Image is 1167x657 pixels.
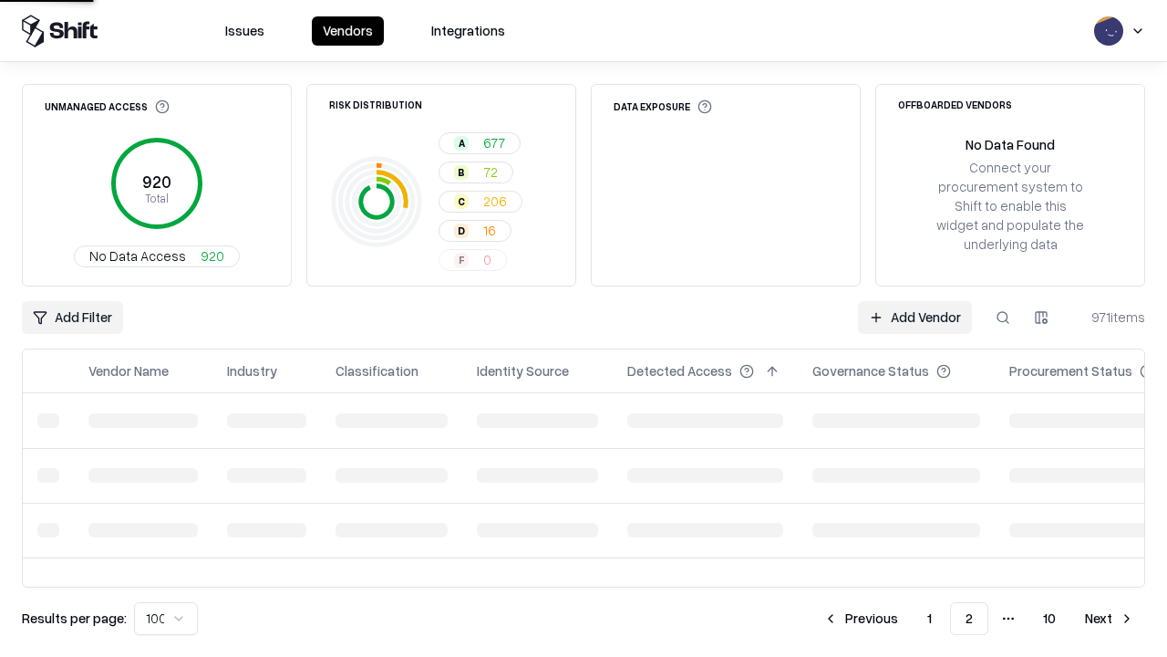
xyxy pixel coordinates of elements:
[22,301,123,334] button: Add Filter
[45,99,170,114] div: Unmanaged Access
[89,246,186,266] span: No Data Access
[1028,602,1070,635] button: 10
[439,132,521,154] button: A677
[627,361,732,381] div: Detected Access
[1009,361,1132,381] div: Procurement Status
[483,221,496,240] span: 16
[935,158,1086,255] div: Connect your procurement system to Shift to enable this widget and populate the underlying data
[1074,602,1145,635] button: Next
[312,16,384,46] button: Vendors
[477,361,569,381] div: Identity Source
[1072,308,1145,327] div: 971 items
[214,16,275,46] button: Issues
[858,301,972,334] a: Add Vendor
[614,99,712,114] div: Data Exposure
[439,220,511,242] button: D16
[227,361,277,381] div: Industry
[812,602,1145,635] nav: pagination
[483,192,507,211] span: 206
[454,165,469,180] div: B
[812,361,929,381] div: Governance Status
[950,602,988,635] button: 2
[483,133,505,152] span: 677
[336,361,418,381] div: Classification
[420,16,516,46] button: Integrations
[88,361,169,381] div: Vendor Name
[454,136,469,151] div: A
[812,602,909,635] button: Previous
[913,602,946,635] button: 1
[201,246,224,266] span: 920
[439,191,522,213] button: C206
[74,245,240,267] button: No Data Access920
[483,162,498,182] span: 72
[22,609,127,628] p: Results per page:
[329,99,422,109] div: Risk Distribution
[439,162,513,183] button: B72
[142,172,171,192] tspan: 920
[454,224,469,238] div: D
[898,99,1012,109] div: Offboarded Vendors
[145,191,169,205] tspan: Total
[966,135,1055,154] div: No Data Found
[454,194,469,209] div: C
